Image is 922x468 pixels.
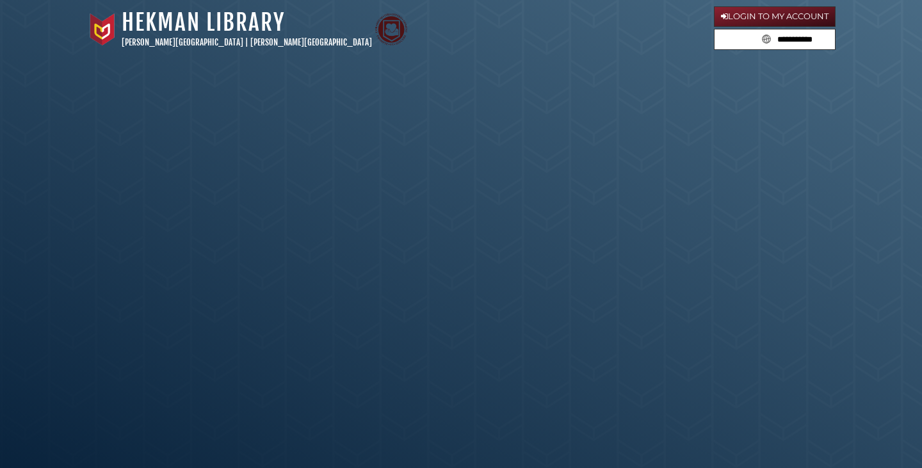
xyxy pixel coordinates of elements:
[714,6,836,27] a: Login to My Account
[122,8,285,36] a: Hekman Library
[86,13,118,45] img: Calvin University
[714,29,836,51] form: Search library guides, policies, and FAQs.
[245,37,248,47] span: |
[250,37,372,47] a: [PERSON_NAME][GEOGRAPHIC_DATA]
[375,13,407,45] img: Calvin Theological Seminary
[758,29,775,47] button: Search
[122,37,243,47] a: [PERSON_NAME][GEOGRAPHIC_DATA]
